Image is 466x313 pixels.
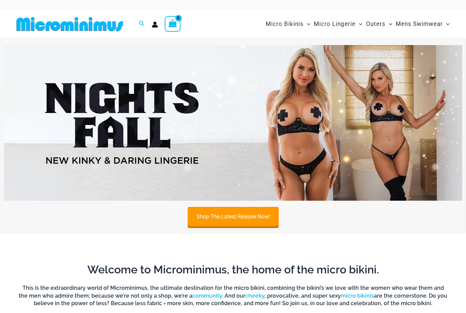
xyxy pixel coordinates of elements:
a: Search icon link [139,20,145,28]
img: Night's Fall Silver Leopard Pack [4,45,462,201]
a: Account icon link [152,22,158,28]
a: Mens SwimwearMenu ToggleMenu Toggle [394,14,451,34]
a: View Shopping Cart, empty [165,16,180,32]
h2: Welcome to Microminimus, the home of the micro bikini. [19,262,447,277]
span: Outers [366,15,385,33]
span: Menu Toggle [443,15,450,33]
a: cheeky [245,293,264,299]
a: micro bikinis [341,293,374,299]
a: OutersMenu ToggleMenu Toggle [364,14,394,34]
span: Mens Swimwear [396,15,443,33]
span: Menu Toggle [355,15,362,33]
a: Micro LingerieMenu ToggleMenu Toggle [312,14,364,34]
img: MM SHOP LOGO FLAT [14,16,126,32]
span: Menu Toggle [304,15,310,33]
a: Shop The Latest Release Now! [188,207,279,226]
span: Micro Lingerie [314,15,355,33]
span: Micro Bikinis [266,15,304,33]
h6: This is the extraordinary world of Microminimus, the ultimate destination for the micro bikini, c... [19,284,447,307]
nav: Site Navigation [263,13,452,35]
a: Micro BikinisMenu ToggleMenu Toggle [264,14,312,34]
span: Menu Toggle [385,15,392,33]
a: community [192,293,222,299]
